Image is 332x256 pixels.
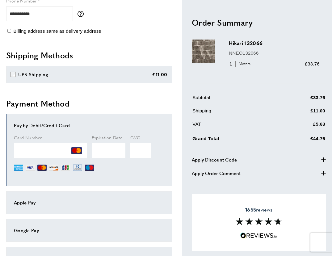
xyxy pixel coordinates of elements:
img: JCB.png [61,163,70,172]
input: Billing address same as delivery address [7,29,11,33]
td: £44.76 [278,133,325,147]
div: Pay by Debit/Credit Card [14,122,164,129]
img: Reviews.io 5 stars [240,233,277,239]
iframe: Secure Credit Card Frame - Credit Card Number [14,143,87,158]
img: DI.png [49,163,58,172]
span: Card Number [14,134,42,141]
strong: 1655 [245,206,256,213]
span: Apply Order Comment [192,169,241,177]
td: £5.63 [278,120,325,132]
img: MC.png [71,145,82,156]
td: £11.00 [278,107,325,119]
img: MC.png [37,163,47,172]
div: Apple Pay [14,199,164,206]
span: £33.76 [305,61,320,66]
p: NNEO132066 [229,49,320,57]
span: reviews [245,207,272,213]
img: Reviews section [236,218,282,225]
img: DN.png [73,163,82,172]
td: Shipping [192,107,278,119]
h3: Hikari 132066 [229,40,320,47]
div: UPS Shipping [18,71,48,78]
img: VI.png [26,163,35,172]
iframe: Secure Credit Card Frame - CVV [130,143,151,158]
h2: Order Summary [192,17,326,28]
span: CVC [130,134,140,141]
span: Apply Discount Code [192,156,237,163]
img: Hikari 132066 [192,40,215,63]
img: AE.png [14,163,23,172]
button: More information [78,11,87,17]
img: MI.png [85,163,94,172]
td: £33.76 [278,94,325,106]
td: Grand Total [192,133,278,147]
div: 1 [229,60,253,67]
div: £11.00 [152,71,167,78]
span: Meters [235,61,252,67]
td: Subtotal [192,94,278,106]
td: VAT [192,120,278,132]
h2: Payment Method [6,98,172,109]
span: Expiration Date [92,134,123,141]
iframe: Secure Credit Card Frame - Expiration Date [92,143,126,158]
span: Billing address same as delivery address [13,28,101,34]
div: Google Pay [14,227,164,234]
h2: Shipping Methods [6,50,172,61]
